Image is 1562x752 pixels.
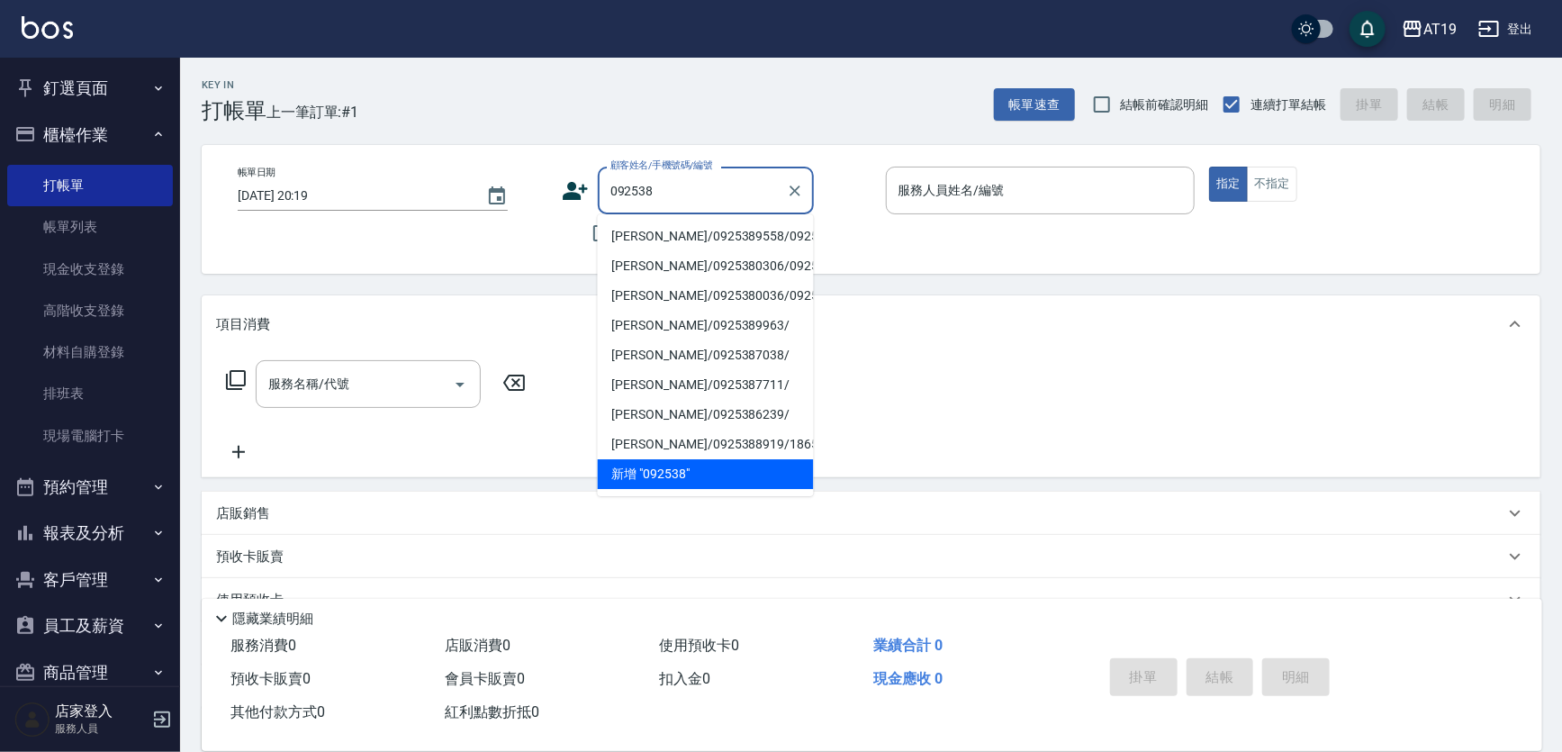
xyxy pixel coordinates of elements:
[202,578,1540,621] div: 使用預收卡
[22,16,73,39] img: Logo
[1251,95,1326,114] span: 連續打單結帳
[659,637,739,654] span: 使用預收卡 0
[1423,18,1457,41] div: AT19
[202,535,1540,578] div: 預收卡販賣
[7,112,173,159] button: 櫃檯作業
[7,603,173,649] button: 員工及薪資
[14,702,50,738] img: Person
[202,295,1540,353] div: 項目消費
[266,101,359,123] span: 上一筆訂單:#1
[610,159,713,172] label: 顧客姓名/手機號碼/編號
[7,65,173,112] button: 釘選頁面
[7,165,173,206] a: 打帳單
[55,720,147,737] p: 服務人員
[659,670,710,687] span: 扣入金 0
[1209,167,1248,202] button: 指定
[216,315,270,334] p: 項目消費
[1395,11,1464,48] button: AT19
[232,610,313,629] p: 隱藏業績明細
[445,637,510,654] span: 店販消費 0
[445,703,539,720] span: 紅利點數折抵 0
[7,510,173,557] button: 報表及分析
[598,311,814,340] li: [PERSON_NAME]/0925389963/
[445,670,525,687] span: 會員卡販賣 0
[7,249,173,290] a: 現金收支登錄
[7,415,173,457] a: 現場電腦打卡
[7,373,173,414] a: 排班表
[216,548,284,566] p: 預收卡販賣
[202,79,266,91] h2: Key In
[598,281,814,311] li: [PERSON_NAME]/0925380036/0925380036
[446,370,474,399] button: Open
[598,222,814,251] li: [PERSON_NAME]/0925389558/0925389558
[55,702,147,720] h5: 店家登入
[598,370,814,400] li: [PERSON_NAME]/0925387711/
[216,591,284,610] p: 使用預收卡
[230,637,296,654] span: 服務消費 0
[7,206,173,248] a: 帳單列表
[598,459,814,489] li: 新增 "092538"
[7,649,173,696] button: 商品管理
[238,166,275,179] label: 帳單日期
[598,430,814,459] li: [PERSON_NAME]/0925388919/18651
[873,637,943,654] span: 業績合計 0
[475,175,519,218] button: Choose date, selected date is 2025-09-08
[202,492,1540,535] div: 店販銷售
[994,88,1075,122] button: 帳單速查
[7,557,173,603] button: 客戶管理
[1350,11,1386,47] button: save
[7,464,173,511] button: 預約管理
[1471,13,1540,46] button: 登出
[7,290,173,331] a: 高階收支登錄
[202,98,266,123] h3: 打帳單
[230,703,325,720] span: 其他付款方式 0
[238,181,468,211] input: YYYY/MM/DD hh:mm
[782,178,808,204] button: Clear
[7,331,173,373] a: 材料自購登錄
[230,670,311,687] span: 預收卡販賣 0
[598,400,814,430] li: [PERSON_NAME]/0925386239/
[1247,167,1297,202] button: 不指定
[598,340,814,370] li: [PERSON_NAME]/0925387038/
[1121,95,1209,114] span: 結帳前確認明細
[216,504,270,523] p: 店販銷售
[598,251,814,281] li: [PERSON_NAME]/0925380306/0925380306
[873,670,943,687] span: 現金應收 0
